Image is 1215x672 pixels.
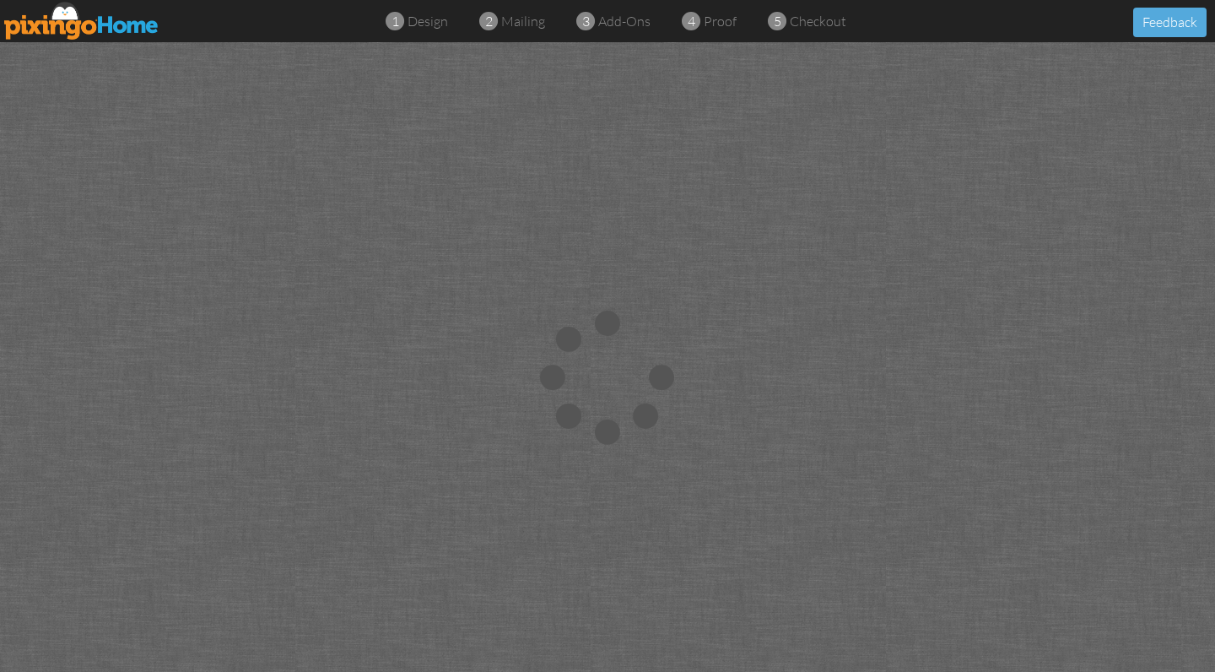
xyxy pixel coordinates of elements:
[4,2,159,40] img: pixingo logo
[1133,8,1207,37] button: Feedback
[391,12,399,31] span: 1
[704,13,737,30] span: proof
[485,12,493,31] span: 2
[408,13,448,30] span: design
[790,13,846,30] span: checkout
[1214,671,1215,672] iframe: Chat
[688,12,695,31] span: 4
[501,13,545,30] span: mailing
[582,12,590,31] span: 3
[774,12,781,31] span: 5
[598,13,651,30] span: add-ons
